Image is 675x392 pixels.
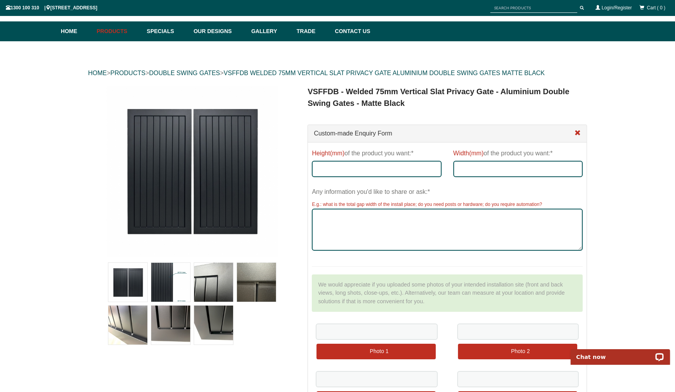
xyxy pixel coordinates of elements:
[88,70,107,76] a: HOME
[108,306,147,345] img: VSFFDB - Welded 75mm Vertical Slat Privacy Gate - Aluminium Double Swing Gates - Matte Black
[151,306,190,345] img: VSFFDB - Welded 75mm Vertical Slat Privacy Gate - Aluminium Double Swing Gates - Matte Black
[89,86,295,257] a: VSFFDB - Welded 75mm Vertical Slat Privacy Gate - Aluminium Double Swing Gates - Matte Black - H:...
[149,70,220,76] a: DOUBLE SWING GATES
[194,263,233,302] img: VSFFDB - Welded 75mm Vertical Slat Privacy Gate - Aluminium Double Swing Gates - Matte Black
[312,274,583,312] div: We would appreciate if you uploaded some photos of your intended installation site (front and bac...
[308,125,587,142] div: Custom-made Enquiry Form
[490,3,577,13] input: SEARCH PRODUCTS
[574,130,581,137] a: Close
[237,263,276,302] img: VSFFDB - Welded 75mm Vertical Slat Privacy Gate - Aluminium Double Swing Gates - Matte Black
[108,263,147,302] img: VSFFDB - Welded 75mm Vertical Slat Privacy Gate - Aluminium Double Swing Gates - Matte Black
[151,263,190,302] img: VSFFDB - Welded 75mm Vertical Slat Privacy Gate - Aluminium Double Swing Gates - Matte Black
[453,146,553,161] label: of the product you want:*
[106,86,278,257] img: VSFFDB - Welded 75mm Vertical Slat Privacy Gate - Aluminium Double Swing Gates - Matte Black - H:...
[312,150,345,156] span: Height(mm)
[312,202,542,207] span: E.g.: what is the total gap width of the install place; do you need posts or hardware; do you req...
[312,146,413,161] label: of the product you want:*
[88,61,587,86] div: > > >
[453,150,484,156] span: Width(mm)
[224,70,545,76] a: VSFFDB WELDED 75MM VERTICAL SLAT PRIVACY GATE ALUMINIUM DOUBLE SWING GATES MATTE BLACK
[293,21,331,41] a: Trade
[307,86,587,109] h1: VSFFDB - Welded 75mm Vertical Slat Privacy Gate - Aluminium Double Swing Gates - Matte Black
[93,21,143,41] a: Products
[647,5,665,11] span: Cart ( 0 )
[190,21,247,41] a: Our Designs
[565,340,675,365] iframe: LiveChat chat widget
[110,70,145,76] a: PRODUCTS
[247,21,293,41] a: Gallery
[143,21,190,41] a: Specials
[61,21,93,41] a: Home
[6,5,97,11] span: 1300 100 310 | [STREET_ADDRESS]
[331,21,370,41] a: Contact Us
[312,185,430,199] label: Any information you'd like to share or ask:*
[194,306,233,345] img: VSFFDB - Welded 75mm Vertical Slat Privacy Gate - Aluminium Double Swing Gates - Matte Black
[602,5,632,11] a: Login/Register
